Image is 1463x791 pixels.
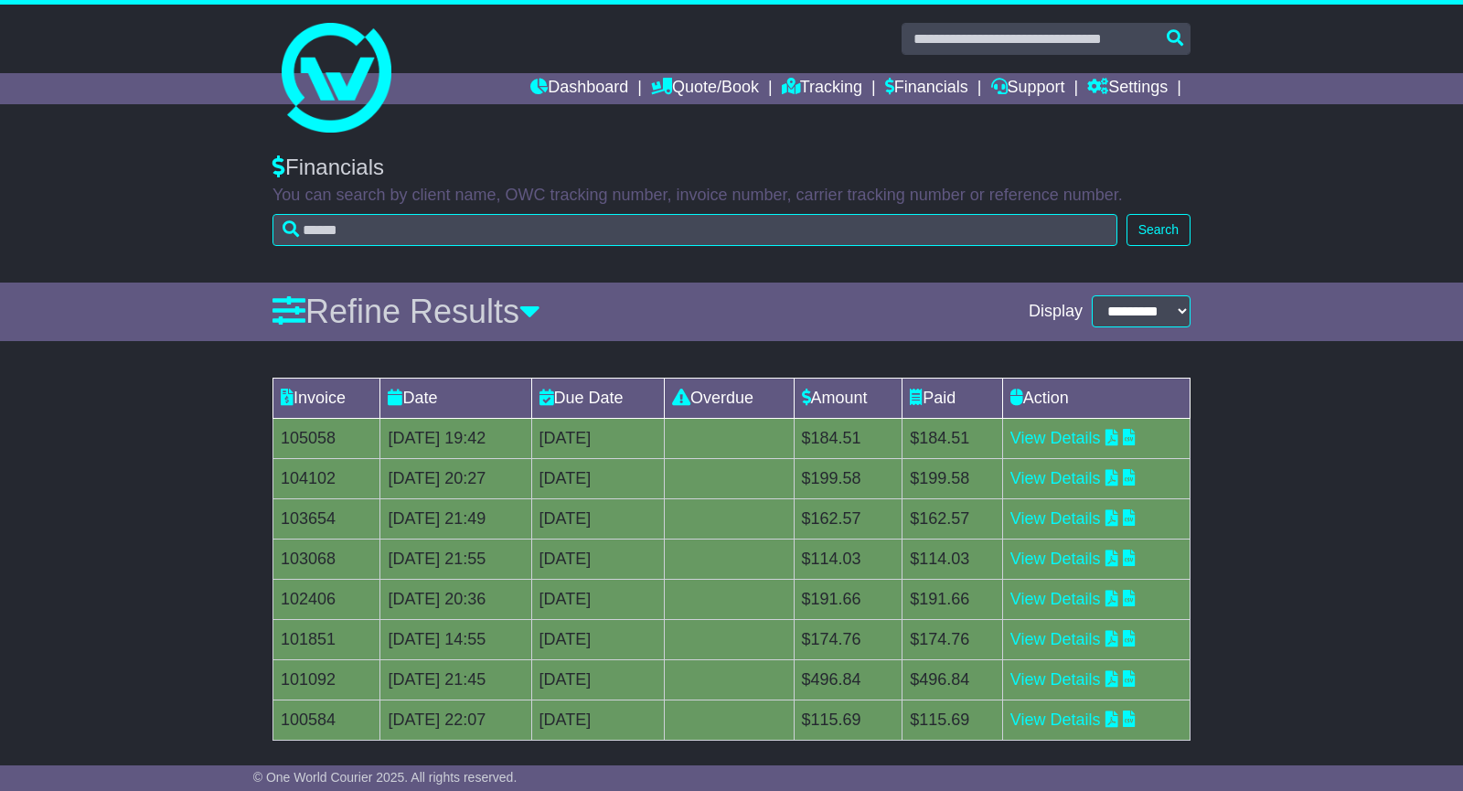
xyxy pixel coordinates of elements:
[1029,302,1083,322] span: Display
[794,579,902,619] td: $191.66
[1010,670,1101,689] a: View Details
[531,539,664,579] td: [DATE]
[902,458,1003,498] td: $199.58
[1010,630,1101,648] a: View Details
[902,619,1003,659] td: $174.76
[1010,469,1101,487] a: View Details
[531,418,664,458] td: [DATE]
[794,539,902,579] td: $114.03
[782,73,862,104] a: Tracking
[273,539,380,579] td: 103068
[794,458,902,498] td: $199.58
[380,539,531,579] td: [DATE] 21:55
[273,659,380,700] td: 101092
[1010,711,1101,729] a: View Details
[380,619,531,659] td: [DATE] 14:55
[1002,378,1190,418] td: Action
[531,700,664,740] td: [DATE]
[273,458,380,498] td: 104102
[794,498,902,539] td: $162.57
[380,458,531,498] td: [DATE] 20:27
[991,73,1065,104] a: Support
[272,186,1191,206] p: You can search by client name, OWC tracking number, invoice number, carrier tracking number or re...
[531,659,664,700] td: [DATE]
[273,619,380,659] td: 101851
[273,418,380,458] td: 105058
[1010,590,1101,608] a: View Details
[794,619,902,659] td: $174.76
[273,579,380,619] td: 102406
[902,539,1003,579] td: $114.03
[1010,550,1101,568] a: View Details
[272,293,540,330] a: Refine Results
[1010,509,1101,528] a: View Details
[380,659,531,700] td: [DATE] 21:45
[902,659,1003,700] td: $496.84
[1010,429,1101,447] a: View Details
[380,418,531,458] td: [DATE] 19:42
[273,700,380,740] td: 100584
[273,498,380,539] td: 103654
[380,700,531,740] td: [DATE] 22:07
[272,155,1191,181] div: Financials
[380,579,531,619] td: [DATE] 20:36
[665,378,794,418] td: Overdue
[531,619,664,659] td: [DATE]
[531,498,664,539] td: [DATE]
[902,378,1003,418] td: Paid
[253,770,518,785] span: © One World Courier 2025. All rights reserved.
[531,579,664,619] td: [DATE]
[902,700,1003,740] td: $115.69
[531,378,664,418] td: Due Date
[531,458,664,498] td: [DATE]
[1127,214,1191,246] button: Search
[885,73,968,104] a: Financials
[902,418,1003,458] td: $184.51
[794,700,902,740] td: $115.69
[380,498,531,539] td: [DATE] 21:49
[530,73,628,104] a: Dashboard
[794,378,902,418] td: Amount
[902,498,1003,539] td: $162.57
[794,659,902,700] td: $496.84
[1087,73,1168,104] a: Settings
[902,579,1003,619] td: $191.66
[651,73,759,104] a: Quote/Book
[794,418,902,458] td: $184.51
[273,378,380,418] td: Invoice
[380,378,531,418] td: Date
